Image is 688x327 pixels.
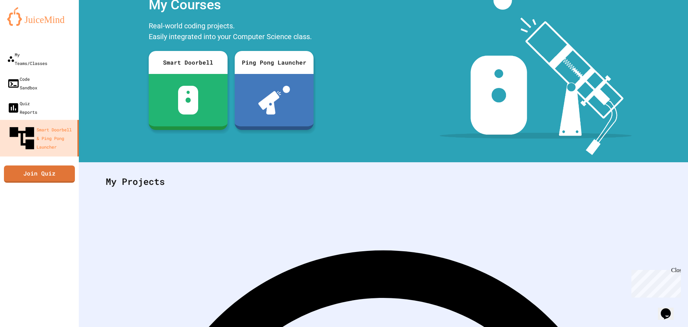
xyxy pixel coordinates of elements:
div: Real-world coding projects. Easily integrated into your Computer Science class. [145,19,317,46]
div: Smart Doorbell [149,51,228,74]
iframe: chat widget [658,298,681,320]
div: My Projects [99,168,668,196]
div: Chat with us now!Close [3,3,49,46]
div: Quiz Reports [7,99,37,116]
div: Code Sandbox [7,75,37,92]
div: Ping Pong Launcher [235,51,314,74]
img: logo-orange.svg [7,7,72,26]
img: sdb-white.svg [178,86,199,115]
a: Join Quiz [4,165,75,183]
img: ppl-with-ball.png [258,86,290,115]
div: Smart Doorbell & Ping Pong Launcher [7,123,75,153]
iframe: chat widget [629,267,681,298]
div: My Teams/Classes [7,50,47,67]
